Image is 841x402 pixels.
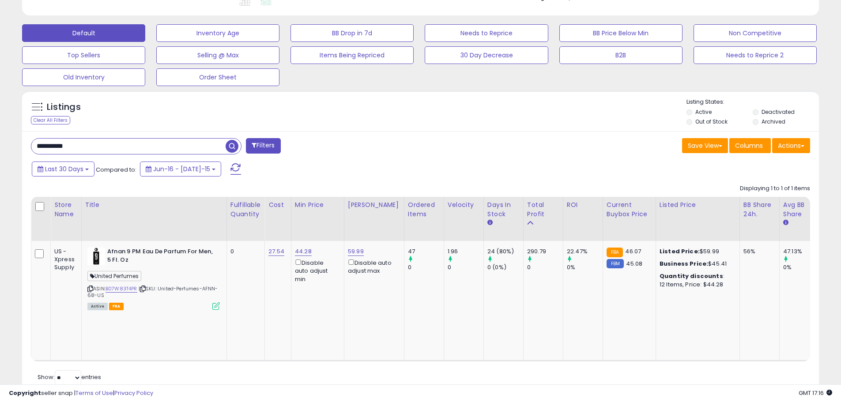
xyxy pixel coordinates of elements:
label: Active [695,108,712,116]
b: Business Price: [660,259,708,268]
button: Inventory Age [156,24,279,42]
span: 46.07 [625,247,641,255]
button: Old Inventory [22,68,145,86]
div: [PERSON_NAME] [348,200,400,210]
a: B07W83T4PR [106,285,137,293]
span: 2025-08-15 17:16 GMT [799,389,832,397]
span: Last 30 Days [45,165,83,173]
div: Current Buybox Price [607,200,652,219]
div: 0 (0%) [487,263,523,271]
label: Deactivated [762,108,795,116]
span: Jun-16 - [DATE]-15 [153,165,210,173]
div: 22.47% [567,248,603,255]
div: Clear All Filters [31,116,70,124]
div: Listed Price [660,200,736,210]
div: Days In Stock [487,200,520,219]
button: Needs to Reprice [425,24,548,42]
div: 290.79 [527,248,563,255]
div: 12 Items, Price: $44.28 [660,281,733,289]
div: Disable auto adjust max [348,258,397,275]
a: Terms of Use [75,389,113,397]
div: 0 [527,263,563,271]
div: seller snap | | [9,389,153,398]
div: Total Profit [527,200,559,219]
button: Selling @ Max [156,46,279,64]
a: 27.54 [268,247,284,256]
button: Actions [772,138,810,153]
div: 1.96 [448,248,483,255]
button: 30 Day Decrease [425,46,548,64]
span: FBA [109,303,124,310]
small: Days In Stock. [487,219,493,227]
div: Disable auto adjust min [295,258,337,283]
div: ASIN: [87,248,220,309]
small: Avg BB Share. [783,219,788,227]
div: ROI [567,200,599,210]
div: Title [85,200,223,210]
span: United Perfumes [87,271,141,281]
div: BB Share 24h. [743,200,776,219]
div: Store Name [54,200,78,219]
strong: Copyright [9,389,41,397]
div: 56% [743,248,773,255]
div: 0 [230,248,258,255]
small: FBA [607,248,623,257]
button: B2B [559,46,683,64]
button: Non Competitive [694,24,817,42]
div: 0 [448,263,483,271]
div: 47 [408,248,444,255]
div: 0% [783,263,819,271]
div: Min Price [295,200,340,210]
div: Avg BB Share [783,200,815,219]
h5: Listings [47,101,81,113]
a: Privacy Policy [114,389,153,397]
div: Cost [268,200,287,210]
div: Fulfillable Quantity [230,200,261,219]
div: $59.99 [660,248,733,255]
div: Displaying 1 to 1 of 1 items [740,184,810,193]
div: : [660,272,733,280]
button: Items Being Repriced [290,46,414,64]
span: Columns [735,141,763,150]
div: 0% [567,263,603,271]
button: Jun-16 - [DATE]-15 [140,162,221,177]
span: All listings currently available for purchase on Amazon [87,303,108,310]
div: Ordered Items [408,200,440,219]
p: Listing States: [686,98,819,106]
div: 0 [408,263,444,271]
div: Velocity [448,200,480,210]
button: Filters [246,138,280,154]
b: Afnan 9 PM Eau De Parfum For Men, 5 Fl. Oz [107,248,215,266]
div: 24 (80%) [487,248,523,255]
span: Compared to: [96,165,136,174]
button: BB Drop in 7d [290,24,414,42]
button: BB Price Below Min [559,24,683,42]
small: FBM [607,259,624,268]
span: 45.08 [626,259,642,268]
button: Columns [729,138,771,153]
button: Order Sheet [156,68,279,86]
button: Last 30 Days [32,162,94,177]
div: $45.41 [660,260,733,268]
label: Out of Stock [695,118,728,125]
a: 44.28 [295,247,312,256]
img: 31Rtc1eEt5L._SL40_.jpg [87,248,105,265]
button: Top Sellers [22,46,145,64]
div: 47.13% [783,248,819,255]
button: Default [22,24,145,42]
button: Needs to Reprice 2 [694,46,817,64]
label: Archived [762,118,785,125]
span: Show: entries [38,373,101,381]
b: Quantity discounts [660,272,723,280]
div: US - Xpress Supply [54,248,75,272]
button: Save View [682,138,728,153]
span: | SKU: United-Perfumes-AFNN-68-US [87,285,218,298]
b: Listed Price: [660,247,700,255]
a: 59.99 [348,247,364,256]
